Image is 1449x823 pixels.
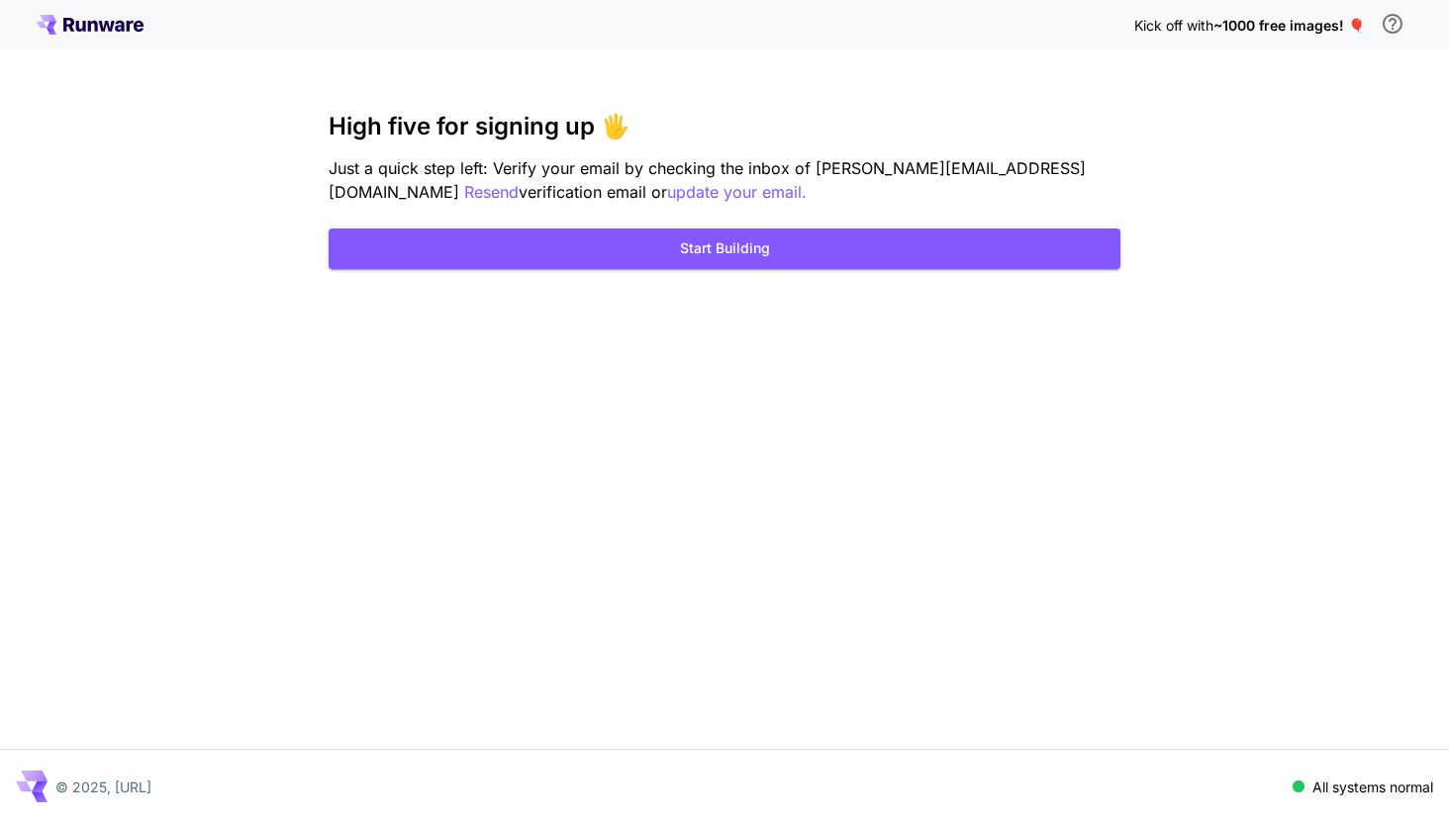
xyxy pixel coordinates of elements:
p: All systems normal [1312,777,1433,797]
span: Just a quick step left: Verify your email by checking the inbox of [PERSON_NAME][EMAIL_ADDRESS][D... [329,158,1086,202]
span: Kick off with [1134,17,1213,34]
button: update your email. [667,180,807,205]
button: Resend [464,180,519,205]
button: In order to qualify for free credit, you need to sign up with a business email address and click ... [1373,4,1412,44]
p: © 2025, [URL] [55,777,151,797]
span: verification email or [519,182,667,202]
span: ~1000 free images! 🎈 [1213,17,1365,34]
button: Start Building [329,229,1120,269]
h3: High five for signing up 🖐️ [329,113,1120,140]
